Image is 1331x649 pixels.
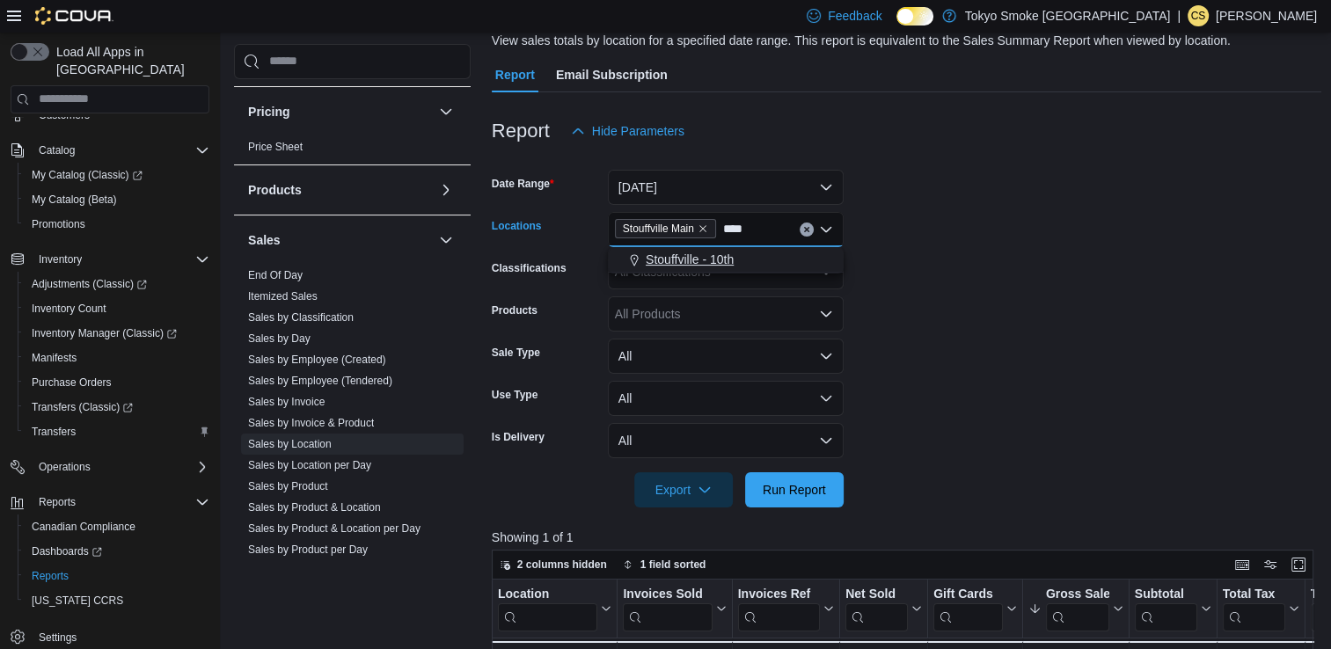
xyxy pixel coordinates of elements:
span: 1 field sorted [640,558,706,572]
button: Settings [4,623,216,649]
span: Inventory [39,252,82,266]
span: My Catalog (Classic) [25,164,209,186]
a: Sales by Employee (Created) [248,354,386,366]
a: Sales by Product & Location per Day [248,522,421,535]
a: Promotions [25,214,92,235]
button: Enter fullscreen [1288,554,1309,575]
span: Feedback [828,7,881,25]
button: My Catalog (Beta) [18,187,216,212]
label: Use Type [492,388,538,402]
span: Reports [32,492,209,513]
span: Stouffville Main [623,220,694,237]
button: Inventory [32,249,89,270]
div: Total Tax [1223,586,1285,602]
span: Transfers (Classic) [25,397,209,418]
div: Invoices Sold [623,586,712,631]
span: Reports [25,565,209,587]
button: Catalog [4,138,216,163]
span: Purchase Orders [32,376,112,390]
button: Display options [1260,554,1281,575]
a: Sales by Invoice & Product [248,417,374,429]
span: Reports [32,569,69,583]
button: Export [634,472,733,507]
span: My Catalog (Beta) [25,189,209,210]
h3: Products [248,181,302,199]
span: Catalog [39,143,75,157]
span: Sales by Invoice & Product [248,416,374,430]
span: Transfers [32,425,76,439]
a: Adjustments (Classic) [25,273,154,295]
span: Adjustments (Classic) [25,273,209,295]
a: Sales by Product [248,480,328,492]
span: Sales by Product & Location [248,500,381,514]
span: Settings [32,625,209,647]
button: Purchase Orders [18,370,216,395]
span: Manifests [25,347,209,368]
span: Sales by Classification [248,310,354,324]
span: Stouffville Main [615,219,716,238]
span: Inventory Manager (Classic) [25,323,209,344]
button: Keyboard shortcuts [1232,554,1253,575]
div: Invoices Ref [737,586,819,602]
a: Reports [25,565,76,587]
span: Transfers [25,421,209,442]
a: Inventory Manager (Classic) [18,321,216,346]
p: Tokyo Smoke [GEOGRAPHIC_DATA] [965,5,1171,26]
a: Adjustments (Classic) [18,272,216,296]
div: View sales totals by location for a specified date range. This report is equivalent to the Sales ... [492,32,1231,50]
a: Sales by Classification [248,311,354,324]
a: Manifests [25,347,84,368]
button: All [608,339,844,374]
span: Reports [39,495,76,509]
span: 2 columns hidden [517,558,607,572]
a: My Catalog (Beta) [25,189,124,210]
button: Net Sold [845,586,922,631]
a: Inventory Manager (Classic) [25,323,184,344]
p: | [1177,5,1181,26]
span: Report [495,57,535,92]
a: Sales by Location [248,438,332,450]
div: Choose from the following options [608,247,844,273]
div: Invoices Ref [737,586,819,631]
h3: Report [492,120,550,142]
a: Transfers (Classic) [18,395,216,419]
span: Sales by Invoice [248,395,325,409]
a: Price Sheet [248,141,303,153]
a: My Catalog (Classic) [18,163,216,187]
button: Gift Cards [933,586,1017,631]
a: End Of Day [248,269,303,281]
span: Purchase Orders [25,372,209,393]
button: Close list of options [819,222,833,237]
button: Inventory Count [18,296,216,321]
button: Subtotal [1135,586,1211,631]
div: Invoices Sold [623,586,712,602]
span: [US_STATE] CCRS [32,594,123,608]
span: End Of Day [248,268,303,282]
label: Classifications [492,261,567,275]
h3: Sales [248,231,281,249]
button: Products [248,181,432,199]
p: Showing 1 of 1 [492,529,1322,546]
button: Inventory [4,247,216,272]
span: Inventory Manager (Classic) [32,326,177,340]
button: Pricing [248,103,432,120]
button: All [608,423,844,458]
a: Transfers (Classic) [25,397,140,418]
span: Sales by Product [248,479,328,493]
button: Total Tax [1223,586,1299,631]
div: Net Sold [845,586,908,631]
label: Products [492,303,538,317]
span: Itemized Sales [248,289,318,303]
span: Sales by Location [248,437,332,451]
span: Sales by Employee (Tendered) [248,374,392,388]
div: Subtotal [1135,586,1197,602]
a: My Catalog (Classic) [25,164,150,186]
input: Dark Mode [896,7,933,26]
button: Products [435,179,457,201]
button: Reports [4,490,216,514]
div: Pricing [234,136,471,164]
span: Price Sheet [248,140,303,154]
span: Sales by Employee (Created) [248,353,386,367]
label: Sale Type [492,346,540,360]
